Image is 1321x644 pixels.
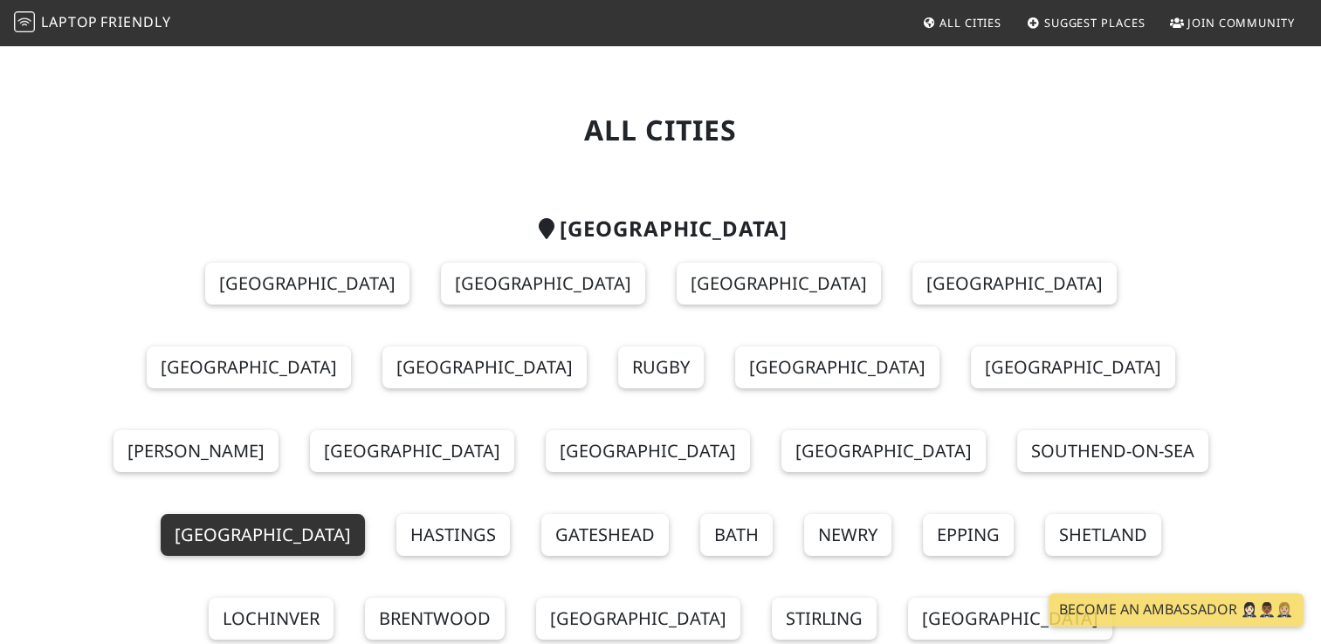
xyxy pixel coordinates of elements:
[41,12,98,31] span: Laptop
[1187,15,1295,31] span: Join Community
[1044,15,1146,31] span: Suggest Places
[382,346,587,388] a: [GEOGRAPHIC_DATA]
[310,430,514,472] a: [GEOGRAPHIC_DATA]
[1163,7,1302,38] a: Join Community
[536,598,740,640] a: [GEOGRAPHIC_DATA]
[365,598,505,640] a: Brentwood
[908,598,1112,640] a: [GEOGRAPHIC_DATA]
[441,263,645,305] a: [GEOGRAPHIC_DATA]
[209,598,334,640] a: Lochinver
[100,12,170,31] span: Friendly
[14,8,171,38] a: LaptopFriendly LaptopFriendly
[161,514,365,556] a: [GEOGRAPHIC_DATA]
[1049,593,1304,627] a: Become an Ambassador 🤵🏻‍♀️🤵🏾‍♂️🤵🏼‍♀️
[618,346,704,388] a: Rugby
[1020,7,1152,38] a: Suggest Places
[95,216,1227,242] h2: [GEOGRAPHIC_DATA]
[804,514,891,556] a: Newry
[939,15,1001,31] span: All Cities
[772,598,877,640] a: Stirling
[95,113,1227,147] h1: All Cities
[541,514,669,556] a: Gateshead
[923,514,1014,556] a: Epping
[205,263,409,305] a: [GEOGRAPHIC_DATA]
[1017,430,1208,472] a: Southend-on-Sea
[912,263,1117,305] a: [GEOGRAPHIC_DATA]
[546,430,750,472] a: [GEOGRAPHIC_DATA]
[14,11,35,32] img: LaptopFriendly
[700,514,773,556] a: Bath
[915,7,1008,38] a: All Cities
[396,514,510,556] a: Hastings
[781,430,986,472] a: [GEOGRAPHIC_DATA]
[114,430,279,472] a: [PERSON_NAME]
[1045,514,1161,556] a: Shetland
[677,263,881,305] a: [GEOGRAPHIC_DATA]
[735,346,939,388] a: [GEOGRAPHIC_DATA]
[971,346,1175,388] a: [GEOGRAPHIC_DATA]
[147,346,351,388] a: [GEOGRAPHIC_DATA]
